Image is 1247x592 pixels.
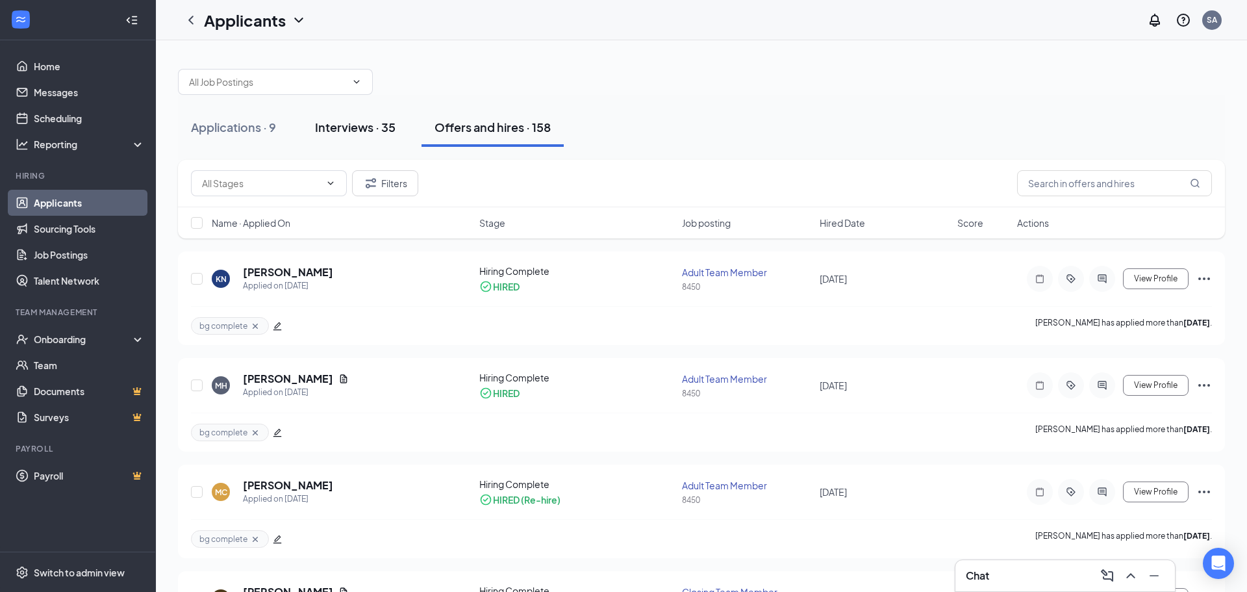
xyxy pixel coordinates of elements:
[363,175,379,191] svg: Filter
[204,9,286,31] h1: Applicants
[243,265,333,279] h5: [PERSON_NAME]
[1134,274,1178,283] span: View Profile
[189,75,346,89] input: All Job Postings
[125,14,138,27] svg: Collapse
[820,380,847,391] span: [DATE]
[820,273,847,285] span: [DATE]
[1134,381,1178,390] span: View Profile
[199,427,247,438] span: bg complete
[215,380,227,391] div: MH
[243,372,333,386] h5: [PERSON_NAME]
[243,493,333,506] div: Applied on [DATE]
[479,280,492,293] svg: CheckmarkCircle
[273,428,282,437] span: edit
[682,388,812,399] div: 8450
[273,322,282,331] span: edit
[34,138,145,151] div: Reporting
[1123,482,1189,502] button: View Profile
[1063,487,1079,497] svg: ActiveTag
[1032,380,1048,391] svg: Note
[243,279,333,292] div: Applied on [DATE]
[820,486,847,498] span: [DATE]
[682,479,812,492] div: Adult Team Member
[820,216,865,229] span: Hired Date
[243,386,349,399] div: Applied on [DATE]
[250,534,260,545] svg: Cross
[1190,178,1200,188] svg: MagnifyingGlass
[273,535,282,544] span: edit
[682,495,812,506] div: 8450
[1134,487,1178,496] span: View Profile
[1196,484,1212,500] svg: Ellipses
[212,216,290,229] span: Name · Applied On
[1123,568,1139,584] svg: ChevronUp
[1017,170,1212,196] input: Search in offers and hires
[34,190,145,216] a: Applicants
[34,566,125,579] div: Switch to admin view
[34,268,145,294] a: Talent Network
[338,374,349,384] svg: Document
[1176,12,1191,28] svg: QuestionInfo
[479,387,492,400] svg: CheckmarkCircle
[34,242,145,268] a: Job Postings
[957,216,983,229] span: Score
[1203,548,1234,579] div: Open Intercom Messenger
[215,487,227,498] div: MC
[1183,531,1210,541] b: [DATE]
[16,307,142,318] div: Team Management
[1035,424,1212,441] p: [PERSON_NAME] has applied more than .
[1100,568,1115,584] svg: ComposeMessage
[1097,565,1118,586] button: ComposeMessage
[1035,530,1212,548] p: [PERSON_NAME] has applied more than .
[16,566,29,579] svg: Settings
[34,53,145,79] a: Home
[34,463,145,489] a: PayrollCrown
[1032,274,1048,284] svg: Note
[1063,380,1079,391] svg: ActiveTag
[183,12,199,28] svg: ChevronLeft
[34,216,145,242] a: Sourcing Tools
[479,478,674,491] div: Hiring Complete
[16,138,29,151] svg: Analysis
[479,371,674,384] div: Hiring Complete
[1183,424,1210,434] b: [DATE]
[202,176,320,190] input: All Stages
[34,352,145,378] a: Team
[34,404,145,430] a: SurveysCrown
[16,333,29,346] svg: UserCheck
[250,428,260,438] svg: Cross
[1196,378,1212,393] svg: Ellipses
[199,534,247,545] span: bg complete
[34,333,134,346] div: Onboarding
[682,266,812,279] div: Adult Team Member
[34,378,145,404] a: DocumentsCrown
[1032,487,1048,497] svg: Note
[1196,271,1212,287] svg: Ellipses
[352,170,418,196] button: Filter Filters
[1094,274,1110,284] svg: ActiveChat
[199,320,247,331] span: bg complete
[493,493,561,506] div: HIRED (Re-hire)
[191,119,276,135] div: Applications · 9
[435,119,551,135] div: Offers and hires · 158
[493,280,520,293] div: HIRED
[14,13,27,26] svg: WorkstreamLogo
[1063,274,1079,284] svg: ActiveTag
[493,387,520,400] div: HIRED
[479,264,674,277] div: Hiring Complete
[315,119,396,135] div: Interviews · 35
[682,372,812,385] div: Adult Team Member
[966,569,989,583] h3: Chat
[682,216,731,229] span: Job posting
[1094,380,1110,391] svg: ActiveChat
[1123,268,1189,289] button: View Profile
[16,170,142,181] div: Hiring
[1183,318,1210,328] b: [DATE]
[34,79,145,105] a: Messages
[1017,216,1049,229] span: Actions
[250,321,260,331] svg: Cross
[325,178,336,188] svg: ChevronDown
[16,443,142,454] div: Payroll
[479,493,492,506] svg: CheckmarkCircle
[1035,317,1212,335] p: [PERSON_NAME] has applied more than .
